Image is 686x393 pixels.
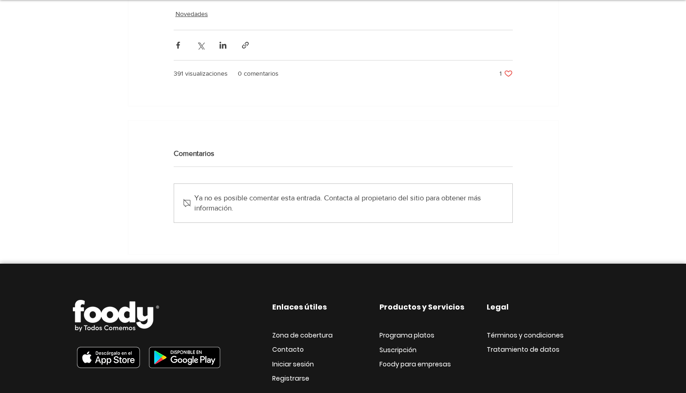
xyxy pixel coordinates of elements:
a: Foody para empresas [379,360,451,368]
a: Programa platos [379,332,434,339]
a: Novedades [176,9,208,19]
div: 391 visualizaciones [174,69,228,78]
a: Tratamiento de datos [487,346,560,354]
span: Tratamiento de datos [487,345,560,354]
span: Ya no es posible comentar esta entrada. Contacta al propietario del sitio para obtener más inform... [194,193,503,213]
button: Compartir a través de LinkedIn [219,41,227,50]
span: Zona de cobertura [272,331,333,340]
button: Compartir a través de un enlace [241,41,250,50]
button: Compartir a través de Facebook [174,41,182,50]
a: Contacto [272,346,304,354]
h2: Comentarios [174,150,513,157]
span: Suscripción [379,345,417,354]
a: Registrarse [272,375,309,382]
button: Compartir a través de X (Twitter) [196,41,205,50]
span: Foody para empresas [379,360,451,369]
ul: Post categories [174,7,513,21]
a: Zona de cobertura [272,332,333,339]
div: 0 comentarios [238,69,279,78]
a: Términos y condiciones [487,332,564,339]
span: Contacto [272,345,304,354]
button: Like post [499,69,513,78]
span: 1 [499,70,504,77]
span: Programa platos [379,331,434,340]
iframe: Messagebird Livechat Widget [633,340,677,384]
span: Términos y condiciones [487,331,564,340]
span: 391 visualizaciones [174,70,228,77]
span: Enlaces útiles [272,302,327,312]
img: Foody app movil en Play Store.png [144,342,225,373]
img: Foody app movil en App Store.png [73,342,144,373]
a: Iniciar sesión [272,360,314,368]
span: 0 comentarios [238,70,279,77]
img: Logo_Foody V2.0.0 (2).png [73,300,159,332]
span: Iniciar sesión [272,360,314,369]
span: Productos y Servicios [379,302,464,312]
span: Registrarse [272,374,309,383]
span: Legal [487,302,509,312]
a: Suscripción [379,346,417,354]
